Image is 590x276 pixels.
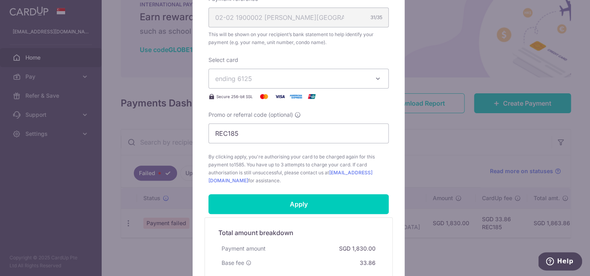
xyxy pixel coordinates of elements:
[208,194,389,214] input: Apply
[218,228,379,237] h5: Total amount breakdown
[288,92,304,101] img: American Express
[370,14,382,21] div: 31/35
[218,241,269,256] div: Payment amount
[208,153,389,185] span: By clicking apply, you're authorising your card to be charged again for this payment to . You hav...
[256,92,272,101] img: Mastercard
[208,56,238,64] label: Select card
[234,162,244,168] span: 1585
[208,111,293,119] span: Promo or referral code (optional)
[336,241,379,256] div: SGD 1,830.00
[215,75,252,83] span: ending 6125
[304,92,320,101] img: UnionPay
[222,259,244,267] span: Base fee
[272,92,288,101] img: Visa
[216,93,253,100] span: Secure 256-bit SSL
[538,252,582,272] iframe: Opens a widget where you can find more information
[357,256,379,270] div: 33.86
[208,69,389,89] button: ending 6125
[208,31,389,46] span: This will be shown on your recipient’s bank statement to help identify your payment (e.g. your na...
